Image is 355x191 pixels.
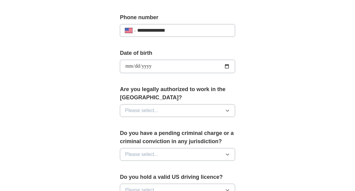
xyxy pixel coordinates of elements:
[120,129,235,146] label: Do you have a pending criminal charge or a criminal conviction in any jurisdiction?
[120,148,235,161] button: Please select...
[120,85,235,102] label: Are you legally authorized to work in the [GEOGRAPHIC_DATA]?
[125,151,158,158] span: Please select...
[125,107,158,114] span: Please select...
[120,49,235,57] label: Date of birth
[120,104,235,117] button: Please select...
[120,173,235,181] label: Do you hold a valid US driving licence?
[120,13,235,22] label: Phone number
